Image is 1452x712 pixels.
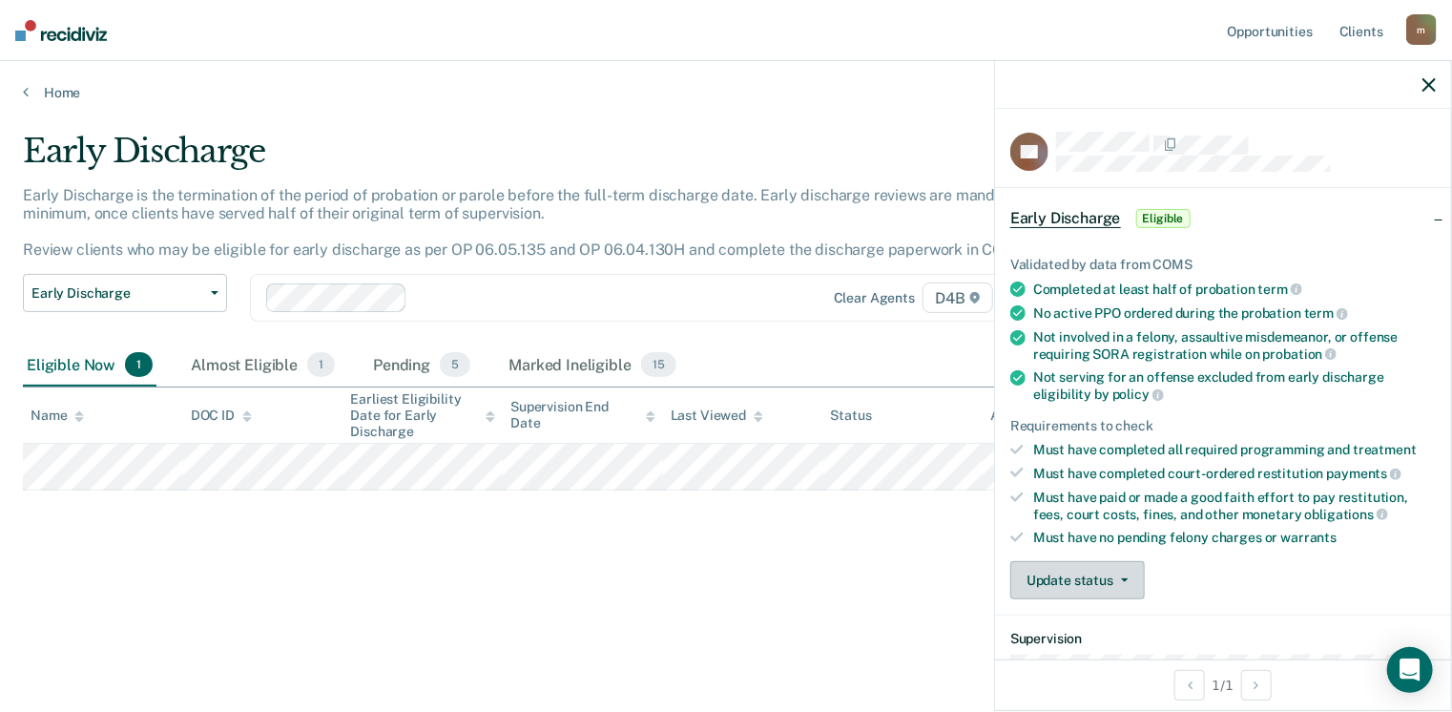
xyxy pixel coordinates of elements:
span: term [1258,282,1302,297]
span: Eligible [1136,209,1191,228]
span: payments [1327,466,1402,481]
div: Pending [369,345,474,387]
span: Early Discharge [31,285,203,302]
span: obligations [1305,507,1388,522]
div: Must have completed all required programming and [1033,442,1436,458]
div: m [1406,14,1437,45]
span: 1 [125,352,153,377]
span: treatment [1353,442,1417,457]
div: Name [31,408,84,424]
div: DOC ID [191,408,252,424]
span: policy [1112,387,1164,402]
div: Eligible Now [23,345,156,387]
div: Supervision End Date [510,399,655,431]
div: Not involved in a felony, assaultive misdemeanor, or offense requiring SORA registration while on [1033,329,1436,362]
div: Marked Ineligible [505,345,679,387]
div: No active PPO ordered during the probation [1033,304,1436,322]
img: Recidiviz [15,20,107,41]
div: Last Viewed [671,408,763,424]
span: term [1304,305,1348,321]
a: Home [23,84,1429,101]
span: D4B [923,283,992,313]
div: 1 / 1 [995,660,1451,710]
button: Next Opportunity [1241,670,1272,701]
div: Open Intercom Messenger [1387,647,1433,693]
div: Must have paid or made a good faith effort to pay restitution, fees, court costs, fines, and othe... [1033,490,1436,522]
div: Status [831,408,872,424]
div: Early DischargeEligible [995,188,1451,249]
div: Must have completed court-ordered restitution [1033,465,1436,482]
div: Requirements to check [1010,418,1436,434]
div: Earliest Eligibility Date for Early Discharge [350,391,495,439]
span: 15 [641,352,676,377]
div: Completed at least half of probation [1033,281,1436,298]
div: Must have no pending felony charges or [1033,530,1436,546]
span: Early Discharge [1010,209,1121,228]
div: Not serving for an offense excluded from early discharge eligibility by [1033,369,1436,402]
p: Early Discharge is the termination of the period of probation or parole before the full-term disc... [23,186,1048,260]
span: 5 [440,352,470,377]
div: Almost Eligible [187,345,339,387]
dt: Supervision [1010,631,1436,647]
span: warrants [1281,530,1338,545]
div: Early Discharge [23,132,1112,186]
div: Validated by data from COMS [1010,257,1436,273]
span: 1 [307,352,335,377]
button: Update status [1010,561,1145,599]
div: Assigned to [990,408,1080,424]
span: probation [1263,346,1338,362]
div: Clear agents [834,290,915,306]
button: Previous Opportunity [1174,670,1205,701]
